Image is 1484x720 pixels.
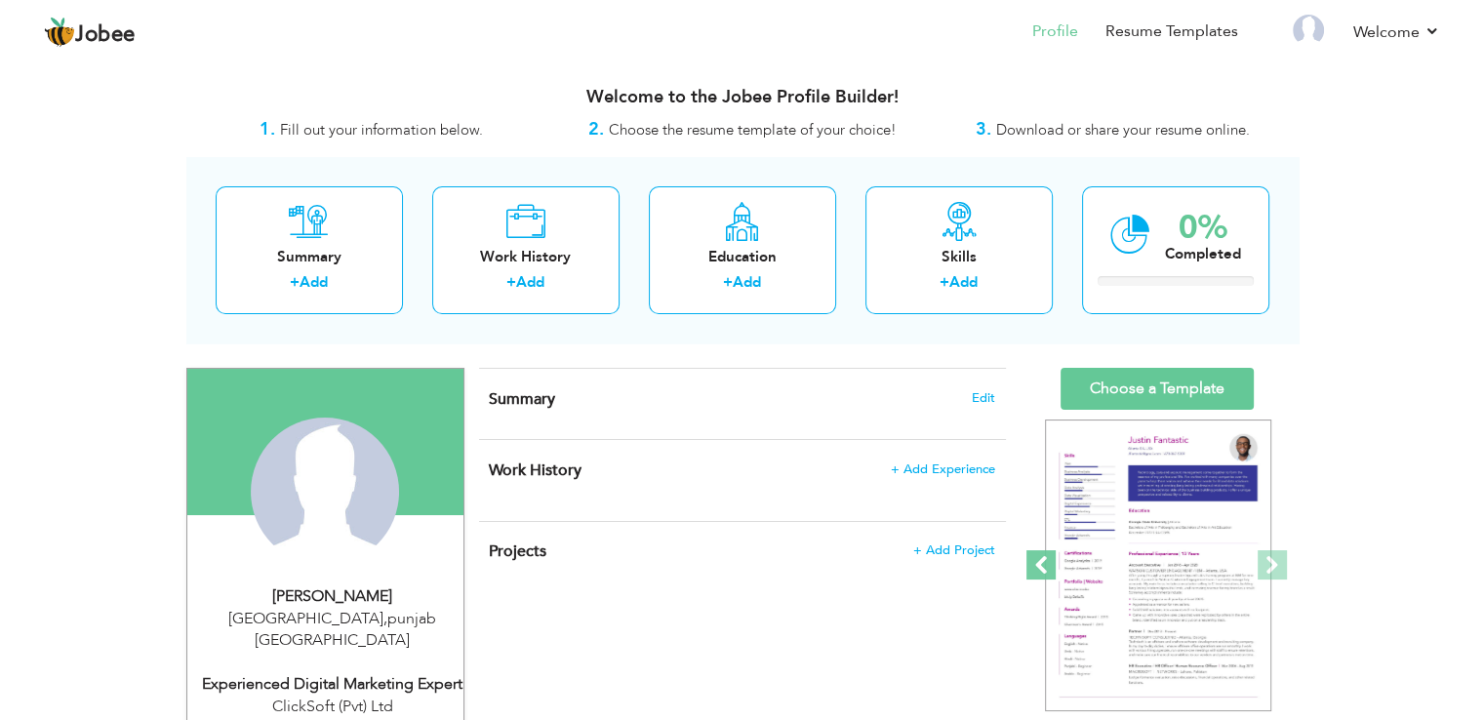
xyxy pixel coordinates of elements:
span: Work History [489,460,582,481]
a: Jobee [44,17,136,48]
label: + [940,272,949,293]
div: [PERSON_NAME] [202,585,463,608]
div: Summary [231,247,387,267]
span: Summary [489,388,555,410]
strong: 1. [260,117,275,141]
img: jobee.io [44,17,75,48]
div: Work History [448,247,604,267]
span: + Add Experience [891,462,995,476]
a: Profile [1032,20,1078,43]
div: ClickSoft (Pvt) Ltd [202,696,463,718]
div: Experienced Digital Marketing Expert [202,673,463,696]
div: Skills [881,247,1037,267]
div: [GEOGRAPHIC_DATA] punjab [GEOGRAPHIC_DATA] [202,608,463,653]
a: Add [949,272,978,292]
h4: This helps to show the companies you have worked for. [489,460,994,480]
img: Naseem Ahmad [251,418,399,566]
span: Fill out your information below. [280,120,483,140]
span: Jobee [75,24,136,46]
a: Add [516,272,544,292]
span: Choose the resume template of your choice! [609,120,897,140]
a: Welcome [1353,20,1440,44]
a: Add [733,272,761,292]
div: Education [664,247,821,267]
span: Edit [972,391,995,405]
strong: 2. [588,117,604,141]
a: Resume Templates [1105,20,1238,43]
h4: This helps to highlight the project, tools and skills you have worked on. [489,541,994,561]
label: + [506,272,516,293]
span: Projects [489,540,546,562]
a: Choose a Template [1061,368,1254,410]
strong: 3. [976,117,991,141]
div: 0% [1165,212,1241,244]
h3: Welcome to the Jobee Profile Builder! [186,88,1299,107]
label: + [290,272,300,293]
label: + [723,272,733,293]
h4: Adding a summary is a quick and easy way to highlight your experience and interests. [489,389,994,409]
span: , [383,608,387,629]
img: Profile Img [1293,15,1324,46]
span: Download or share your resume online. [996,120,1250,140]
div: Completed [1165,244,1241,264]
a: Add [300,272,328,292]
span: + Add Project [913,543,995,557]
